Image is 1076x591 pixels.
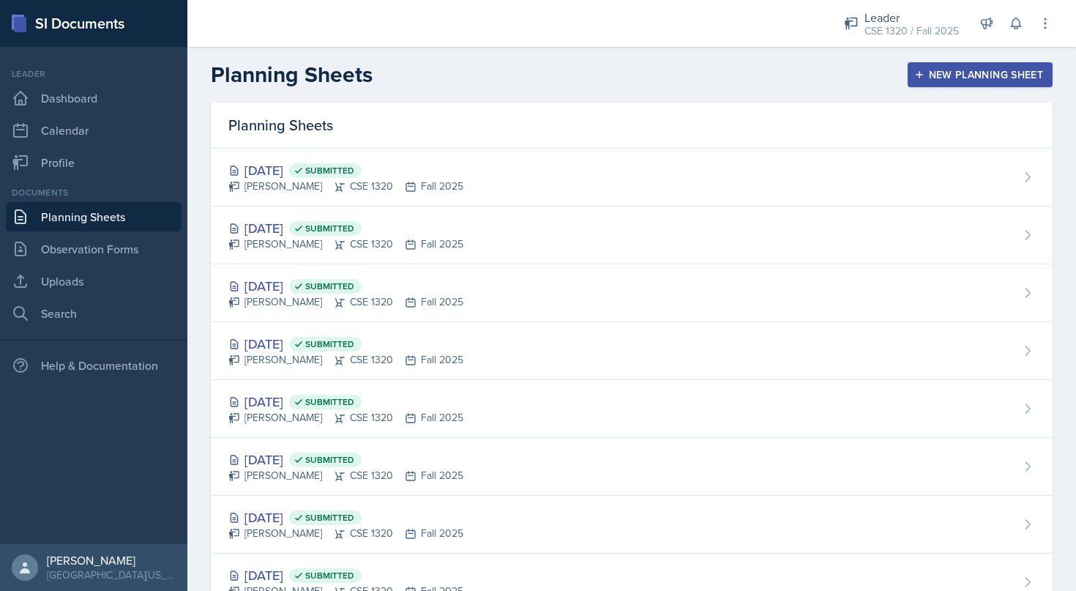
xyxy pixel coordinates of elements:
[211,207,1053,264] a: [DATE] Submitted [PERSON_NAME]CSE 1320Fall 2025
[228,468,463,483] div: [PERSON_NAME] CSE 1320 Fall 2025
[47,568,176,582] div: [GEOGRAPHIC_DATA][US_STATE]
[305,570,354,581] span: Submitted
[211,103,1053,149] div: Planning Sheets
[305,512,354,524] span: Submitted
[228,526,463,541] div: [PERSON_NAME] CSE 1320 Fall 2025
[917,69,1043,81] div: New Planning Sheet
[228,294,463,310] div: [PERSON_NAME] CSE 1320 Fall 2025
[228,565,463,585] div: [DATE]
[6,267,182,296] a: Uploads
[211,438,1053,496] a: [DATE] Submitted [PERSON_NAME]CSE 1320Fall 2025
[228,508,463,527] div: [DATE]
[908,62,1053,87] button: New Planning Sheet
[211,496,1053,554] a: [DATE] Submitted [PERSON_NAME]CSE 1320Fall 2025
[6,116,182,145] a: Calendar
[6,351,182,380] div: Help & Documentation
[228,352,463,368] div: [PERSON_NAME] CSE 1320 Fall 2025
[228,450,463,469] div: [DATE]
[864,23,959,39] div: CSE 1320 / Fall 2025
[6,202,182,231] a: Planning Sheets
[305,280,354,292] span: Submitted
[6,83,182,113] a: Dashboard
[6,67,182,81] div: Leader
[228,237,463,252] div: [PERSON_NAME] CSE 1320 Fall 2025
[228,276,463,296] div: [DATE]
[211,322,1053,380] a: [DATE] Submitted [PERSON_NAME]CSE 1320Fall 2025
[228,392,463,412] div: [DATE]
[305,396,354,408] span: Submitted
[228,410,463,425] div: [PERSON_NAME] CSE 1320 Fall 2025
[211,264,1053,322] a: [DATE] Submitted [PERSON_NAME]CSE 1320Fall 2025
[228,160,463,180] div: [DATE]
[211,62,373,88] h2: Planning Sheets
[228,334,463,354] div: [DATE]
[211,380,1053,438] a: [DATE] Submitted [PERSON_NAME]CSE 1320Fall 2025
[305,223,354,234] span: Submitted
[6,299,182,328] a: Search
[305,454,354,466] span: Submitted
[864,9,959,26] div: Leader
[47,553,176,568] div: [PERSON_NAME]
[228,179,463,194] div: [PERSON_NAME] CSE 1320 Fall 2025
[305,165,354,176] span: Submitted
[305,338,354,350] span: Submitted
[211,149,1053,207] a: [DATE] Submitted [PERSON_NAME]CSE 1320Fall 2025
[6,234,182,264] a: Observation Forms
[228,218,463,238] div: [DATE]
[6,186,182,199] div: Documents
[6,148,182,177] a: Profile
